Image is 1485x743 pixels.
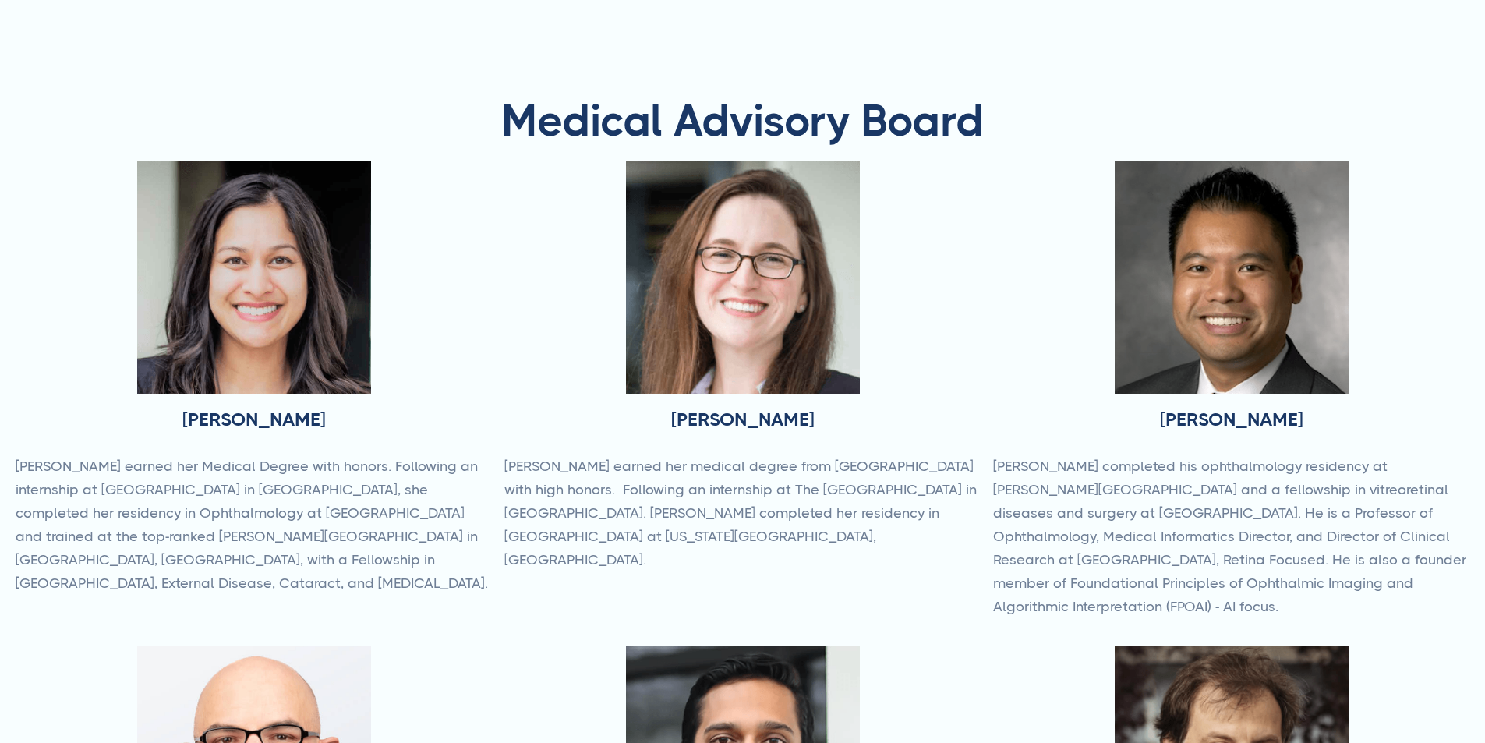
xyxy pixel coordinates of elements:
[1160,407,1303,433] h3: [PERSON_NAME]
[16,97,1469,145] h1: Medical Advisory Board
[993,455,1469,618] p: [PERSON_NAME] completed his ophthalmology residency at [PERSON_NAME][GEOGRAPHIC_DATA] and a fello...
[16,455,492,595] p: [PERSON_NAME] earned her Medical Degree with honors. Following an internship at [GEOGRAPHIC_DATA]...
[671,407,815,433] h3: [PERSON_NAME]
[182,407,326,433] h3: [PERSON_NAME]
[504,455,981,571] p: [PERSON_NAME] earned her medical degree from [GEOGRAPHIC_DATA] with high honors. Following an int...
